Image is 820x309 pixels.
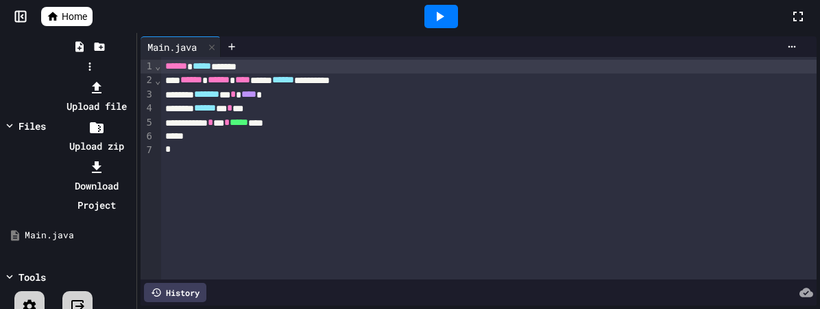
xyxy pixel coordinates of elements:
div: History [144,283,206,302]
div: 2 [141,73,154,87]
div: Main.java [25,229,132,242]
a: Home [41,7,93,26]
div: 6 [141,130,154,144]
span: Fold line [154,75,161,86]
div: 1 [141,60,154,73]
span: Home [62,10,87,23]
div: Files [19,119,46,133]
li: Upload file [60,78,133,116]
div: Main.java [141,40,204,54]
div: 4 [141,102,154,115]
div: 7 [141,144,154,157]
div: Tools [19,270,46,284]
li: Download Project [60,157,133,215]
div: 5 [141,116,154,130]
div: 3 [141,88,154,102]
span: Fold line [154,60,161,71]
li: Upload zip [60,117,133,156]
div: Main.java [141,36,221,57]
